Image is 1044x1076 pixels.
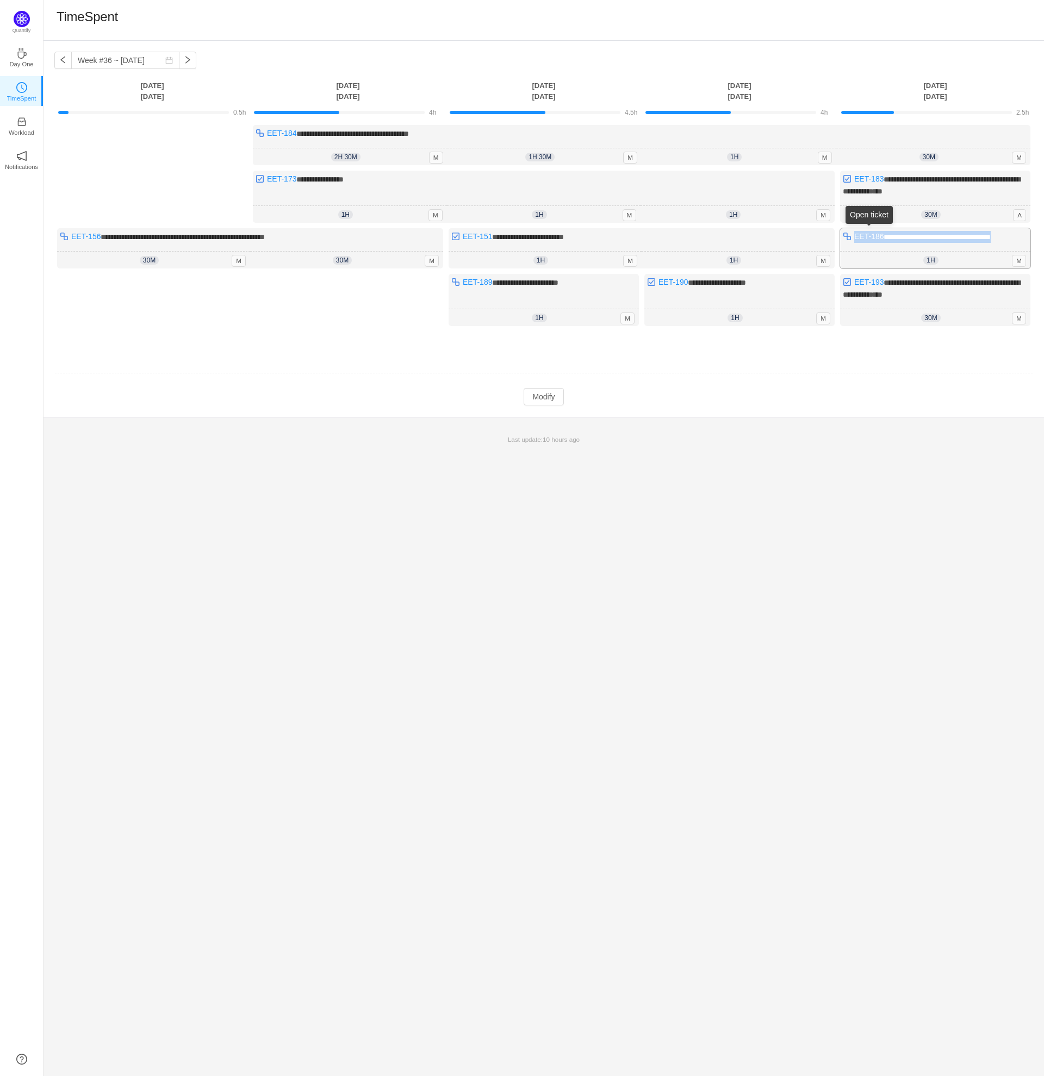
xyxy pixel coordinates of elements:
[9,128,34,137] p: Workload
[816,312,830,324] span: M
[428,209,443,221] span: M
[338,210,353,219] span: 1h
[726,210,741,219] span: 1h
[57,9,118,25] h1: TimeSpent
[71,232,101,241] a: EET-156
[919,153,939,161] span: 30m
[71,52,179,69] input: Select a week
[525,153,555,161] span: 1h 30m
[256,174,264,183] img: 10318
[16,116,27,127] i: icon: inbox
[658,278,688,286] a: EET-190
[1016,109,1029,116] span: 2.5h
[140,256,159,265] span: 30m
[60,232,69,241] img: 10316
[54,52,72,69] button: icon: left
[854,232,884,241] a: EET-186
[267,174,296,183] a: EET-173
[921,314,940,322] span: 30m
[250,80,446,102] th: [DATE] [DATE]
[331,153,361,161] span: 2h 30m
[5,162,38,172] p: Notifications
[1013,209,1026,221] span: A
[726,256,741,265] span: 1h
[854,174,884,183] a: EET-183
[256,129,264,137] img: 10316
[623,255,637,267] span: M
[843,232,852,241] img: 10316
[837,80,1033,102] th: [DATE] [DATE]
[16,51,27,62] a: icon: coffeeDay One
[508,436,580,443] span: Last update:
[463,278,492,286] a: EET-189
[843,278,852,286] img: 10318
[854,278,884,286] a: EET-193
[9,59,33,69] p: Day One
[233,109,246,116] span: 0.5h
[728,314,742,322] span: 1h
[846,206,893,224] div: Open ticket
[821,109,828,116] span: 4h
[921,210,940,219] span: 30m
[425,255,439,267] span: M
[16,48,27,59] i: icon: coffee
[816,255,830,267] span: M
[16,85,27,96] a: icon: clock-circleTimeSpent
[333,256,352,265] span: 30m
[13,27,31,35] p: Quantify
[446,80,642,102] th: [DATE] [DATE]
[14,11,30,27] img: Quantify
[532,314,546,322] span: 1h
[625,109,637,116] span: 4.5h
[727,153,742,161] span: 1h
[816,209,830,221] span: M
[623,209,637,221] span: M
[16,82,27,93] i: icon: clock-circle
[16,120,27,130] a: icon: inboxWorkload
[179,52,196,69] button: icon: right
[1012,312,1026,324] span: M
[1012,152,1026,164] span: M
[642,80,837,102] th: [DATE] [DATE]
[16,151,27,161] i: icon: notification
[16,1054,27,1065] a: icon: question-circle
[524,388,563,405] button: Modify
[451,232,460,241] img: 10318
[7,93,36,103] p: TimeSpent
[165,57,173,64] i: icon: calendar
[532,210,546,219] span: 1h
[451,278,460,286] img: 10316
[16,154,27,165] a: icon: notificationNotifications
[623,152,637,164] span: M
[543,436,580,443] span: 10 hours ago
[267,129,296,137] a: EET-184
[1012,255,1026,267] span: M
[463,232,492,241] a: EET-151
[647,278,656,286] img: 10318
[923,256,938,265] span: 1h
[429,152,443,164] span: M
[429,109,436,116] span: 4h
[843,174,852,183] img: 10318
[54,80,250,102] th: [DATE] [DATE]
[533,256,548,265] span: 1h
[232,255,246,267] span: M
[818,152,832,164] span: M
[620,312,635,324] span: M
